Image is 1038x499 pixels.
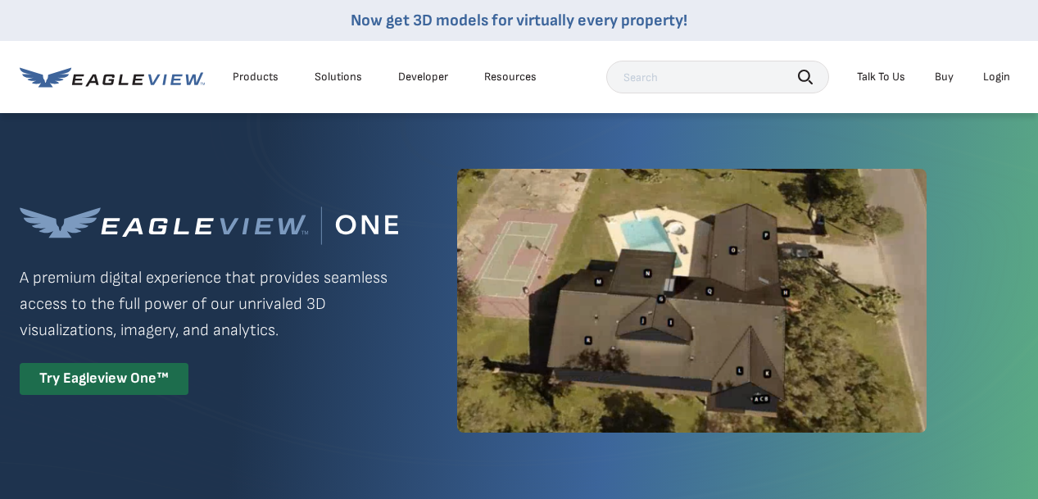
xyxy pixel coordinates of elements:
div: Talk To Us [857,70,905,84]
img: Eagleview One™ [20,206,398,245]
div: Solutions [315,70,362,84]
input: Search [606,61,829,93]
div: Try Eagleview One™ [20,363,188,395]
a: Buy [935,70,954,84]
div: Resources [484,70,537,84]
div: Products [233,70,279,84]
a: Developer [398,70,448,84]
div: Login [983,70,1010,84]
a: Now get 3D models for virtually every property! [351,11,687,30]
p: A premium digital experience that provides seamless access to the full power of our unrivaled 3D ... [20,265,398,343]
